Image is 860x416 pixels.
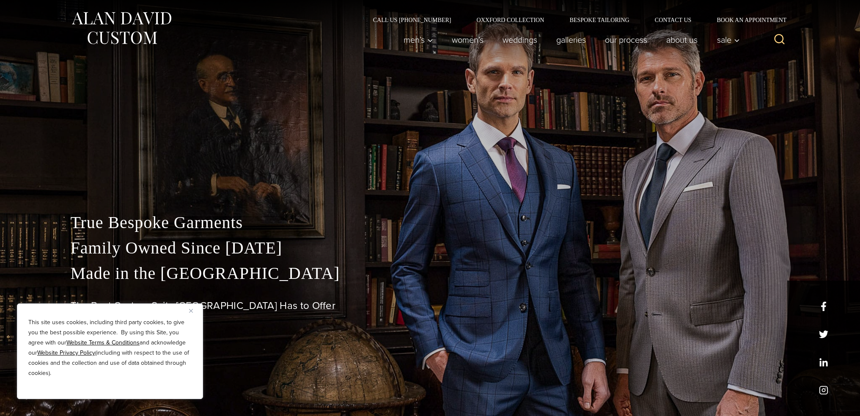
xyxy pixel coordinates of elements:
p: This site uses cookies, including third party cookies, to give you the best possible experience. ... [28,317,192,378]
a: Contact Us [642,17,704,23]
a: Galleries [547,31,596,48]
a: Book an Appointment [704,17,789,23]
img: Alan David Custom [71,9,172,47]
h1: The Best Custom Suits [GEOGRAPHIC_DATA] Has to Offer [71,300,790,312]
a: Call Us [PHONE_NUMBER] [360,17,464,23]
a: linkedin [819,358,828,367]
a: facebook [819,302,828,311]
a: Our Process [596,31,657,48]
a: Website Privacy Policy [37,348,95,357]
button: Close [189,306,199,316]
p: True Bespoke Garments Family Owned Since [DATE] Made in the [GEOGRAPHIC_DATA] [71,210,790,286]
button: View Search Form [769,30,790,50]
a: Women’s [442,31,493,48]
a: weddings [493,31,547,48]
nav: Secondary Navigation [360,17,790,23]
span: Sale [717,36,740,44]
a: instagram [819,386,828,395]
img: Close [189,309,193,313]
a: Website Terms & Conditions [66,338,140,347]
a: About Us [657,31,707,48]
a: Bespoke Tailoring [557,17,642,23]
a: Oxxford Collection [464,17,557,23]
nav: Primary Navigation [394,31,744,48]
a: x/twitter [819,330,828,339]
span: Men’s [404,36,433,44]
